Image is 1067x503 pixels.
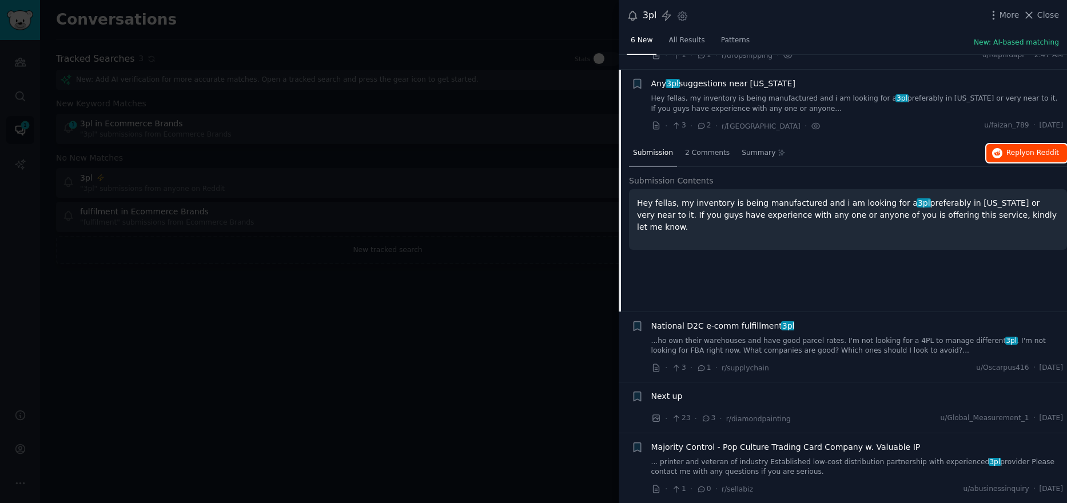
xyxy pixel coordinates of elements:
[696,121,711,131] span: 2
[651,457,1064,477] a: ... printer and veteran of industry Established low-cost distribution partnership with experience...
[721,35,750,46] span: Patterns
[665,120,667,132] span: ·
[777,49,779,61] span: ·
[671,50,686,61] span: 1
[989,458,1001,466] span: 3pl
[895,94,908,102] span: 3pl
[665,413,667,425] span: ·
[665,483,667,495] span: ·
[631,35,652,46] span: 6 New
[781,321,795,330] span: 3pl
[986,144,1067,162] button: Replyon Reddit
[665,49,667,61] span: ·
[651,78,795,90] a: Any3plsuggestions near [US_STATE]
[633,148,673,158] span: Submission
[685,148,730,158] span: 2 Comments
[627,31,656,55] a: 6 New
[695,413,697,425] span: ·
[719,413,722,425] span: ·
[1037,9,1059,21] span: Close
[1005,337,1018,345] span: 3pl
[715,120,718,132] span: ·
[671,121,686,131] span: 3
[701,413,715,424] span: 3
[651,336,1064,356] a: ...ho own their warehouses and have good parcel rates. I'm not looking for a 4PL to manage differ...
[668,35,704,46] span: All Results
[696,50,711,61] span: 1
[963,484,1029,494] span: u/abusinessinquiry
[690,49,692,61] span: ·
[1040,484,1063,494] span: [DATE]
[690,483,692,495] span: ·
[722,485,753,493] span: r/sellabiz
[715,483,718,495] span: ·
[982,50,1024,61] span: u/Raphidapi
[651,320,795,332] a: National D2C e-comm fulfillment3pl
[690,362,692,374] span: ·
[671,484,686,494] span: 1
[651,441,921,453] a: Majority Control - Pop Culture Trading Card Company w. Valuable IP
[715,49,718,61] span: ·
[651,78,795,90] span: Any suggestions near [US_STATE]
[1006,148,1059,158] span: Reply
[917,198,931,207] span: 3pl
[742,148,775,158] span: Summary
[722,51,773,59] span: r/dropshipping
[726,415,791,423] span: r/diamondpainting
[690,120,692,132] span: ·
[666,79,680,88] span: 3pl
[643,9,656,23] div: 3pl
[1000,9,1020,21] span: More
[1023,9,1059,21] button: Close
[671,363,686,373] span: 3
[1028,50,1030,61] span: ·
[722,122,801,130] span: r/[GEOGRAPHIC_DATA]
[984,121,1029,131] span: u/faizan_789
[671,413,690,424] span: 23
[1033,413,1036,424] span: ·
[976,363,1029,373] span: u/Oscarpus416
[696,363,711,373] span: 1
[637,197,1059,233] p: Hey fellas, my inventory is being manufactured and i am looking for a preferably in [US_STATE] or...
[1033,484,1036,494] span: ·
[651,390,683,402] a: Next up
[1040,121,1063,131] span: [DATE]
[1034,50,1063,61] span: 2:47 AM
[1026,149,1059,157] span: on Reddit
[715,362,718,374] span: ·
[651,94,1064,114] a: Hey fellas, my inventory is being manufactured and i am looking for a3plpreferably in [US_STATE] ...
[1040,413,1063,424] span: [DATE]
[722,364,769,372] span: r/supplychain
[941,413,1029,424] span: u/Global_Measurement_1
[696,484,711,494] span: 0
[651,320,795,332] span: National D2C e-comm fulfillment
[629,175,714,187] span: Submission Contents
[805,120,807,132] span: ·
[717,31,754,55] a: Patterns
[1033,363,1036,373] span: ·
[665,362,667,374] span: ·
[988,9,1020,21] button: More
[974,38,1059,48] button: New: AI-based matching
[1040,363,1063,373] span: [DATE]
[1033,121,1036,131] span: ·
[664,31,708,55] a: All Results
